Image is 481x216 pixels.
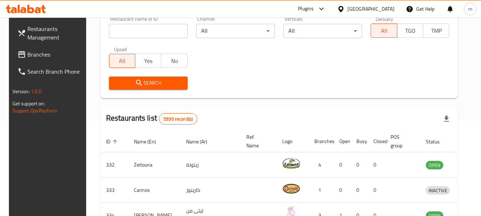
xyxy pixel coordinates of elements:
td: كارينوز [181,178,241,203]
button: No [161,54,187,68]
span: Search [115,79,182,88]
img: Carinos [282,180,300,197]
div: Plugins [298,5,314,13]
td: Carinos [128,178,181,203]
td: Zeitouna [128,152,181,178]
span: Version: [12,87,30,96]
span: m [468,5,472,13]
div: All [283,24,362,38]
span: Get support on: [12,99,45,108]
span: Restaurants Management [27,25,84,42]
span: OPEN [426,161,443,169]
td: 0 [351,178,368,203]
th: Open [334,131,351,152]
a: Restaurants Management [12,20,89,46]
a: Support.OpsPlatform [12,106,58,115]
div: [GEOGRAPHIC_DATA] [347,5,394,13]
span: ID [106,137,120,146]
span: Status [426,137,449,146]
td: 0 [334,152,351,178]
span: Ref. Name [246,133,268,150]
button: All [109,54,135,68]
img: Zeitouna [282,154,300,172]
th: Logo [277,131,309,152]
span: Branches [27,50,84,59]
span: Name (En) [134,137,165,146]
td: 332 [100,152,128,178]
span: TGO [400,26,420,36]
span: Name (Ar) [186,137,216,146]
td: 0 [351,152,368,178]
button: All [371,23,397,38]
a: Branches [12,46,89,63]
span: 5930 record(s) [159,116,197,122]
a: Search Branch Phone [12,63,89,80]
span: INACTIVE [426,186,450,195]
span: 1.0.0 [31,87,42,96]
span: POS group [391,133,412,150]
td: 1 [309,178,334,203]
label: Upsell [114,47,127,52]
td: 0 [334,178,351,203]
h2: Restaurants list [106,113,198,125]
span: Yes [138,56,158,66]
button: TMP [423,23,449,38]
td: 4 [309,152,334,178]
label: Delivery [376,16,393,21]
div: All [196,24,275,38]
button: Search [109,77,188,90]
td: زيتونة [181,152,241,178]
span: TMP [426,26,446,36]
span: No [164,56,184,66]
button: Yes [135,54,161,68]
th: Branches [309,131,334,152]
div: Total records count [159,113,197,125]
button: TGO [397,23,423,38]
td: 333 [100,178,128,203]
span: All [112,56,132,66]
span: Search Branch Phone [27,67,84,76]
input: Search for restaurant name or ID.. [109,24,188,38]
td: 0 [368,178,385,203]
th: Closed [368,131,385,152]
span: All [374,26,394,36]
div: Export file [438,110,455,127]
td: 0 [368,152,385,178]
th: Busy [351,131,368,152]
